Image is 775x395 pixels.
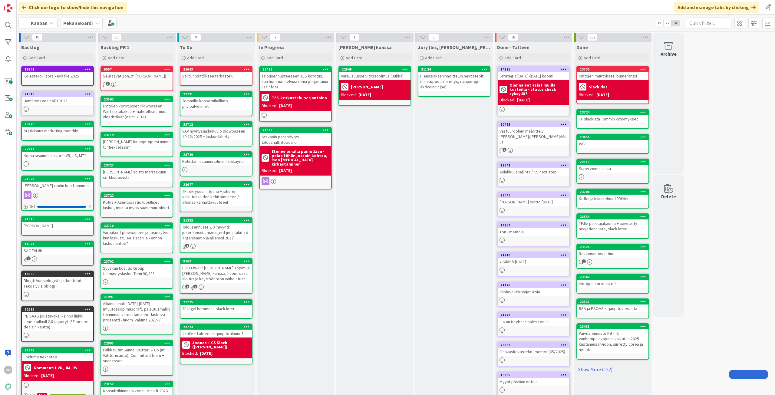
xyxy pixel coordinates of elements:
[580,67,648,71] div: 23730
[180,44,193,50] span: To Do
[180,67,252,72] div: 23663
[577,324,648,329] div: 23438
[180,67,252,80] div: 23663Välitilinpäätöksen tarkastelu
[183,325,252,329] div: 23723
[101,44,129,50] span: Backlog PR 1
[191,34,201,41] span: 9
[104,382,173,386] div: 23152
[655,20,663,26] span: 1x
[577,134,648,140] div: 23656
[503,148,506,152] span: 1
[596,92,609,98] div: [DATE]
[101,341,173,346] div: 22995
[22,146,93,152] div: 22414
[101,198,173,212] div: Kotka + Asuntosäätiö lopulliset laskut, muista myös saas-muutokset
[104,341,173,345] div: 22995
[180,152,252,157] div: 23729
[498,312,569,326] div: 21279Jukan Keybanc sales roolit
[180,305,252,313] div: TF legal hommat + slack later
[22,121,93,135] div: 23226AI julkisuus marketing monthly
[28,55,48,61] span: Add Card...
[183,122,252,127] div: 23712
[500,253,569,257] div: 21710
[260,127,331,146] div: 21695Atakanin perehdytys + taloushallintoboard
[25,242,93,246] div: 14674
[101,300,173,324] div: Allianssimalli [DATE]-[DATE] (muutossopimusdraft, palautusmallin toiminnan varmistaminen - laskev...
[498,222,569,236] div: 141571on1 memoja
[580,190,648,194] div: 23704
[517,97,530,103] div: [DATE]
[18,2,127,13] div: Click our logo to show/hide this navigation
[27,256,31,260] span: 1
[180,299,252,313] div: 23725TF legal hommat + slack later
[101,102,173,121] div: Hintojen korotukset Plowbaseen + Wartalo lokakuu + mahdolliset muut viestittävät (esim. Y, TA)
[498,282,569,296] div: 21476Vanhoja rekryajatuksia
[22,216,93,230] div: 21510[PERSON_NAME]
[183,92,252,96] div: 23731
[418,44,490,50] span: Jory (bis, kenno, bohr)
[101,294,173,324] div: 21997Allianssimalli [DATE]-[DATE] (muutossopimusdraft, palautusmallin toiminnan varmistaminen - l...
[101,138,173,151] div: [PERSON_NAME] kirjanpitojeesi minne tuntiexcelissä?
[674,2,759,13] div: Add and manage tabs by clicking
[183,153,252,157] div: 23729
[25,122,93,126] div: 23226
[101,381,173,387] div: 23152
[500,163,569,167] div: 19642
[661,50,677,58] div: Archive
[25,147,93,151] div: 22414
[22,241,93,247] div: 14674
[22,271,93,290] div: 19556Blogit: Vuosiblogista jatkostepit, Tekoälyvisioblogi
[101,387,173,395] div: Konsulttihinnat ja konsulttishift 2026
[180,182,252,187] div: 23677
[577,214,648,219] div: 23534
[577,274,648,288] div: 23582Hintojen korotusket!
[180,324,252,337] div: 23723Jarille + Lahteen kirjanpitotilanne?
[104,163,173,167] div: 23727
[577,280,648,288] div: Hintojen korotusket!
[577,110,648,115] div: 23724
[25,307,93,311] div: 22585
[101,72,173,80] div: Seuraavat 1on1:t ([PERSON_NAME])
[429,34,439,41] span: 1
[101,259,173,264] div: 23702
[580,160,648,164] div: 22515
[580,300,648,304] div: 23537
[339,72,411,80] div: Varallisuusselvityssopimus (Jukka)
[260,133,331,146] div: Atakanin perehdytys + taloushallintoboard
[25,67,93,71] div: 16902
[577,274,648,280] div: 23582
[671,20,680,26] span: 3x
[498,198,569,206] div: [PERSON_NAME] soitto [DATE]
[260,67,331,91] div: 23416Talousennusteeseen TES korotus, kun hommat selviää (ensi perjantaina lisäinfoa)
[101,163,173,181] div: 23727[PERSON_NAME] soitto marraskuun serkkupäivistä
[101,346,173,365] div: Palkkajutut Sanna, Valtteri & Co (ml. Valtterin auto); Committed team + successor
[180,157,252,165] div: Kehittämissuunnitelman läpikäynti
[500,223,569,227] div: 14157
[180,122,252,127] div: 23712
[498,67,569,80] div: 14391Strategia [DATE]-[DATE] koonti
[500,67,569,71] div: 14391
[498,258,569,266] div: Y-Säätiö [DATE]
[106,82,110,86] span: 3
[577,304,648,312] div: RSA ja PSOAS kirjanpitoviestintä
[279,167,292,174] div: [DATE]
[351,85,383,89] b: [PERSON_NAME]
[30,203,35,210] span: 0 / 1
[577,250,648,258] div: Reklamaatiovastine
[580,324,648,329] div: 23438
[101,259,173,278] div: 23702Syyskuu koalitio Group täsmäytyslasku, Tomi 90,33?
[260,72,331,91] div: Talousennusteeseen TES korotus, kun hommat selviää (ensi perjantaina lisäinfoa)
[180,91,252,97] div: 23731
[339,67,411,80] div: 22949Varallisuusselvityssopimus (Jukka)
[260,127,331,133] div: 21695
[180,97,252,110] div: Tommille konsernihallinto + pilvipalvelimet
[577,244,648,250] div: 23528
[180,330,252,337] div: Jarille + Lahteen kirjanpitotilanne?
[22,97,93,105] div: Hamilton Lane callit 2025
[22,91,93,97] div: 21516
[180,324,252,330] div: 23723
[342,67,411,71] div: 22949
[101,97,173,121] div: 23563Hintojen korotukset Plowbaseen + Wartalo lokakuu + mahdolliset muut viestittävät (esim. Y, TA)
[180,299,252,305] div: 23725
[22,216,93,222] div: 21510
